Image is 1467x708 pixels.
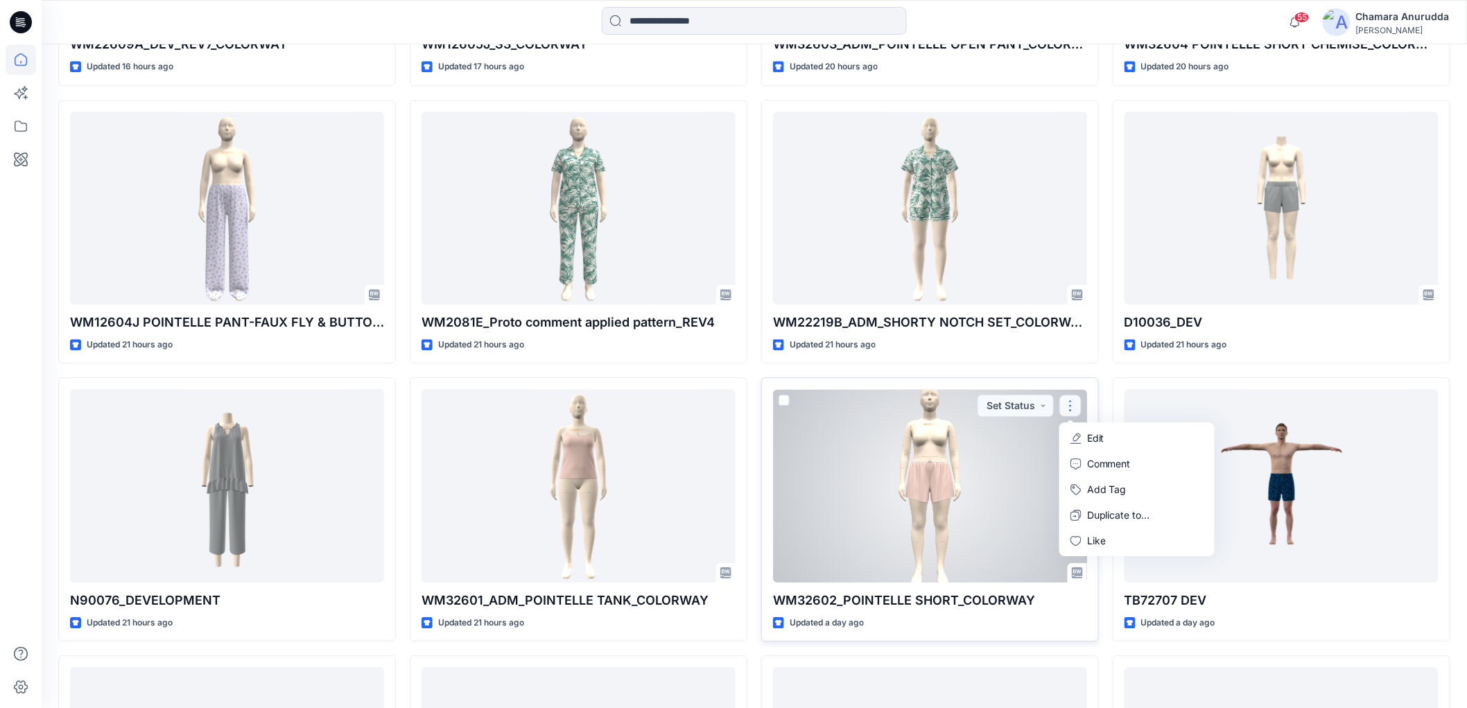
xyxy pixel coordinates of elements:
[87,338,173,352] p: Updated 21 hours ago
[422,35,736,54] p: WM12605J_S3_COLORWAY
[1125,389,1439,582] a: TB72707 DEV
[1125,112,1439,304] a: D10036_DEV
[1294,12,1310,23] span: 55
[70,112,384,304] a: WM12604J POINTELLE PANT-FAUX FLY & BUTTONS + PICOT_COLORWAY
[1356,25,1450,35] div: [PERSON_NAME]
[422,313,736,332] p: WM2081E_Proto comment applied pattern_REV4
[1087,533,1106,548] p: Like
[773,313,1087,332] p: WM22219B_ADM_SHORTY NOTCH SET_COLORWAY_REV4
[1141,616,1215,630] p: Updated a day ago
[1087,456,1131,471] p: Comment
[422,112,736,304] a: WM2081E_Proto comment applied pattern_REV4
[70,313,384,332] p: WM12604J POINTELLE PANT-FAUX FLY & BUTTONS + PICOT_COLORWAY
[773,35,1087,54] p: WM32603_ADM_POINTELLE OPEN PANT_COLORWAY
[70,35,384,54] p: WM22609A_DEV_REV7_COLORWAY
[1087,508,1150,522] p: Duplicate to...
[422,591,736,610] p: WM32601_ADM_POINTELLE TANK_COLORWAY
[422,389,736,582] a: WM32601_ADM_POINTELLE TANK_COLORWAY
[790,338,876,352] p: Updated 21 hours ago
[87,616,173,630] p: Updated 21 hours ago
[87,60,173,74] p: Updated 16 hours ago
[1062,476,1212,502] button: Add Tag
[1356,8,1450,25] div: Chamara Anurudda
[438,616,524,630] p: Updated 21 hours ago
[70,591,384,610] p: N90076_DEVELOPMENT
[790,60,878,74] p: Updated 20 hours ago
[70,389,384,582] a: N90076_DEVELOPMENT
[1087,431,1104,445] p: Edit
[1125,35,1439,54] p: WM32604 POINTELLE SHORT CHEMISE_COLORWAY
[773,112,1087,304] a: WM22219B_ADM_SHORTY NOTCH SET_COLORWAY_REV4
[1125,591,1439,610] p: TB72707 DEV
[790,616,864,630] p: Updated a day ago
[1141,60,1229,74] p: Updated 20 hours ago
[1323,8,1351,36] img: avatar
[1141,338,1227,352] p: Updated 21 hours ago
[1125,313,1439,332] p: D10036_DEV
[438,60,524,74] p: Updated 17 hours ago
[773,591,1087,610] p: WM32602_POINTELLE SHORT_COLORWAY
[773,389,1087,582] a: WM32602_POINTELLE SHORT_COLORWAY
[438,338,524,352] p: Updated 21 hours ago
[1062,425,1212,451] a: Edit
